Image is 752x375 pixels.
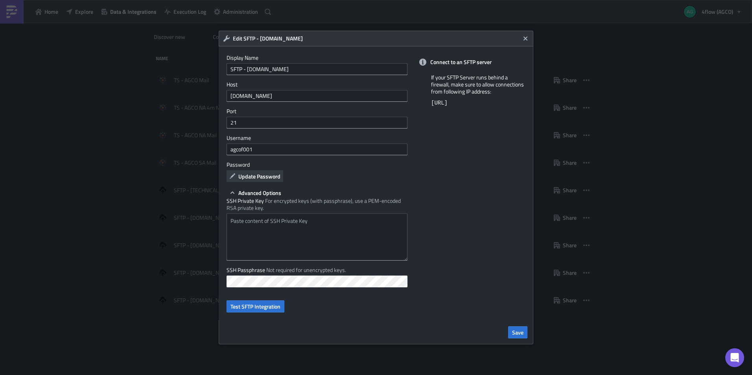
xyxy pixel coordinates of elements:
[227,197,401,212] span: For encrypted keys (with passphrase), use a PEM-encoded RSA private key.
[227,197,407,211] label: SSH Private Key
[238,172,280,180] span: Update Password
[227,170,283,182] button: Update Password
[227,161,407,168] label: Password
[227,267,407,274] label: SSH Passphrase
[238,189,281,197] span: Advanced Options
[227,117,407,129] input: 22
[227,63,407,75] input: Give it a name
[227,108,407,115] label: Port
[431,74,525,95] p: If your SFTP Server runs behind a firewall, make sure to allow connections from following IP addr...
[227,300,284,312] button: Test SFTP Integration
[520,33,531,44] button: Close
[508,326,527,338] button: Save
[227,90,407,102] input: sftp.example.com
[227,143,407,155] input: Username
[415,54,533,70] div: Connect to an SFTP server
[227,188,284,197] button: Advanced Options
[230,302,280,311] span: Test SFTP Integration
[266,266,346,274] span: Not required for unencrypted keys.
[725,348,744,367] div: Open Intercom Messenger
[227,54,407,61] label: Display Name
[431,100,448,106] code: [URL]
[233,35,520,42] h6: Edit SFTP - [DOMAIN_NAME]
[512,328,523,336] span: Save
[227,134,407,142] label: Username
[227,81,407,88] label: Host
